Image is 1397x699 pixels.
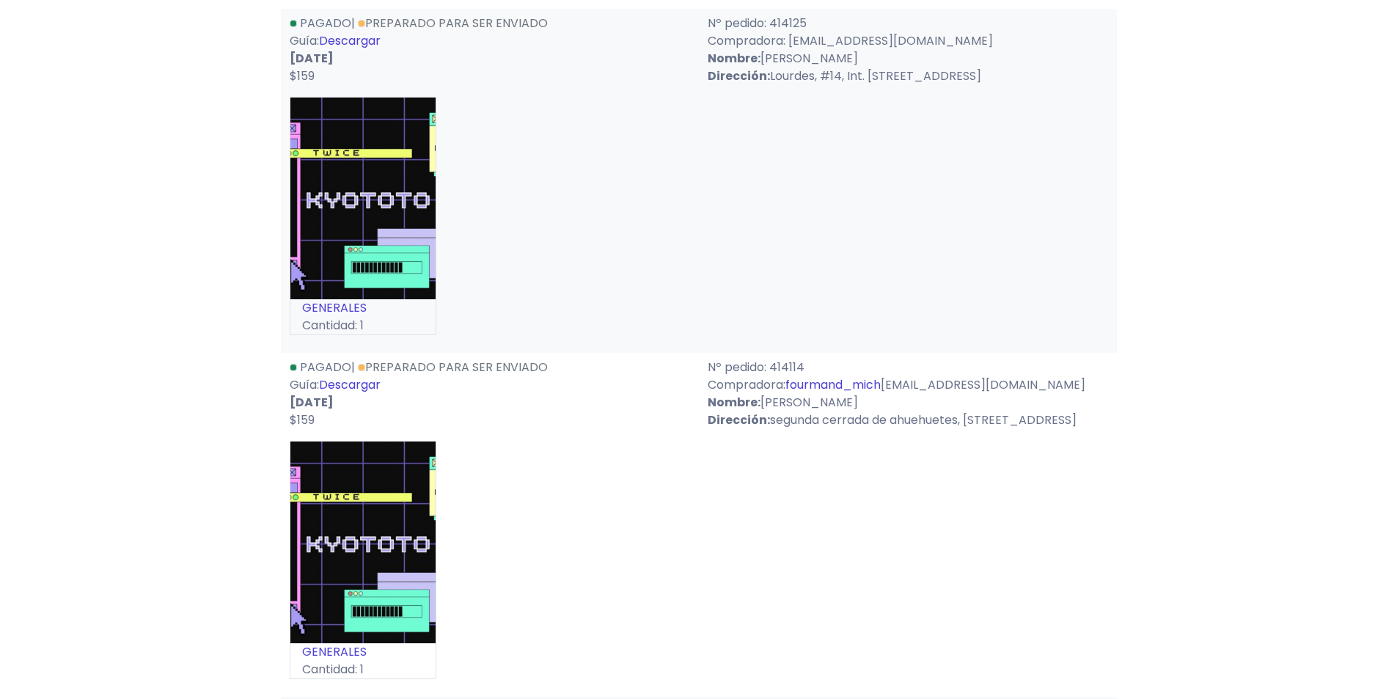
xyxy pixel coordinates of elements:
[708,67,1108,85] p: Lourdes, #14, Int. [STREET_ADDRESS]
[300,15,351,32] span: Pagado
[358,359,548,376] a: Preparado para ser enviado
[290,98,436,299] img: small_1714406711898.jpeg
[708,50,1108,67] p: [PERSON_NAME]
[281,15,699,85] div: | Guía:
[708,411,770,428] strong: Dirección:
[300,359,351,376] span: Pagado
[319,32,381,49] a: Descargar
[708,50,760,67] strong: Nombre:
[785,376,881,393] a: fourmand_mich
[708,411,1108,429] p: segunda cerrada de ahuehuetes, [STREET_ADDRESS]
[290,442,436,643] img: small_1714406711898.jpeg
[358,15,548,32] a: Preparado para ser enviado
[708,394,1108,411] p: [PERSON_NAME]
[302,643,367,660] a: GENERALES
[319,376,381,393] a: Descargar
[708,32,1108,50] p: Compradora: [EMAIL_ADDRESS][DOMAIN_NAME]
[708,67,770,84] strong: Dirección:
[708,376,1108,394] p: Compradora: [EMAIL_ADDRESS][DOMAIN_NAME]
[302,299,367,316] a: GENERALES
[290,317,436,334] p: Cantidad: 1
[290,67,315,84] span: $159
[708,359,1108,376] p: Nº pedido: 414114
[290,661,436,678] p: Cantidad: 1
[290,50,690,67] p: [DATE]
[281,359,699,429] div: | Guía:
[708,394,760,411] strong: Nombre:
[290,394,690,411] p: [DATE]
[708,15,1108,32] p: Nº pedido: 414125
[290,411,315,428] span: $159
